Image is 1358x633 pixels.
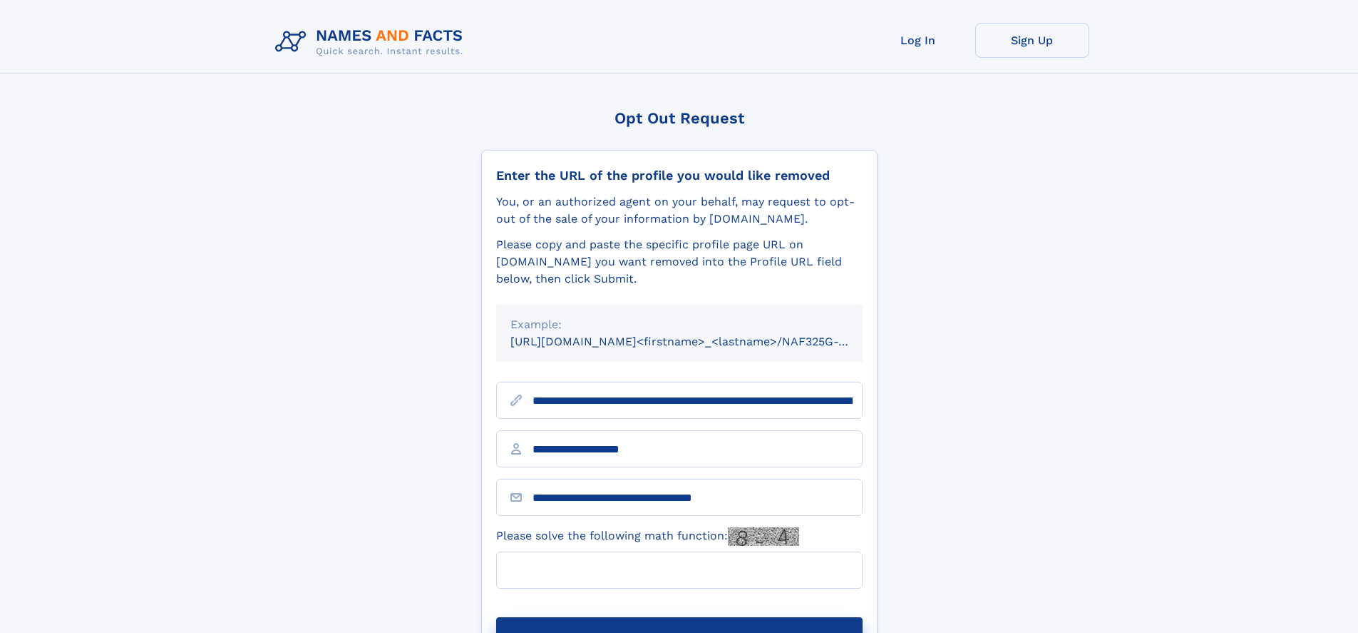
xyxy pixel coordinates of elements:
[496,168,863,183] div: Enter the URL of the profile you would like removed
[269,23,475,61] img: Logo Names and Facts
[510,335,890,348] small: [URL][DOMAIN_NAME]<firstname>_<lastname>/NAF325G-xxxxxxxx
[496,193,863,228] div: You, or an authorized agent on your behalf, may request to opt-out of the sale of your informatio...
[861,23,975,58] a: Log In
[975,23,1089,58] a: Sign Up
[510,316,848,333] div: Example:
[481,109,878,127] div: Opt Out Request
[496,236,863,288] div: Please copy and paste the specific profile page URL on [DOMAIN_NAME] you want removed into the Pr...
[496,527,799,546] label: Please solve the following math function:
